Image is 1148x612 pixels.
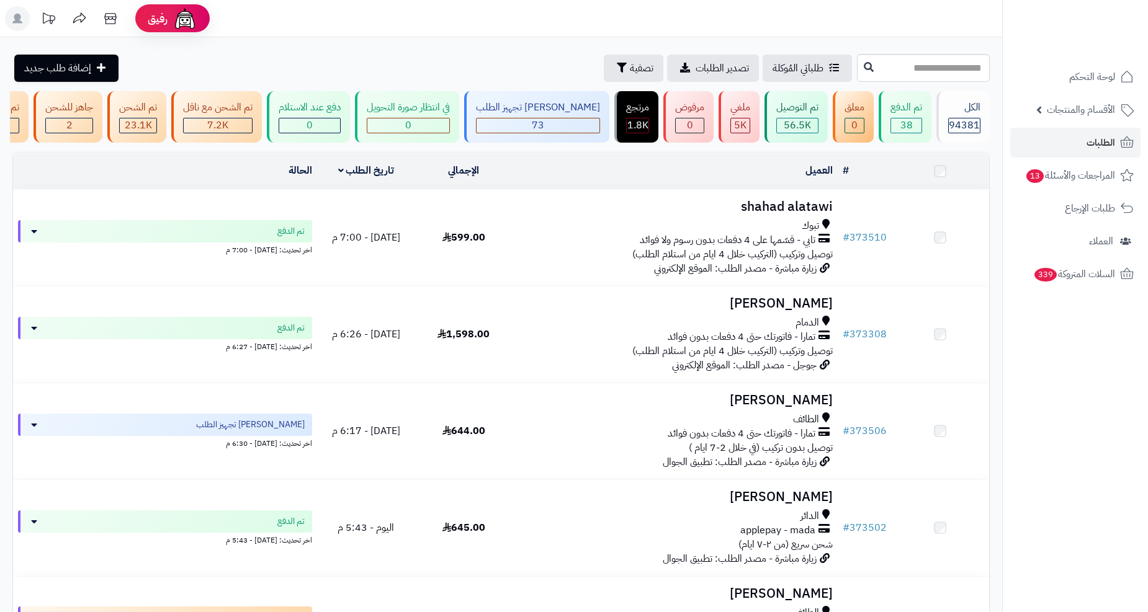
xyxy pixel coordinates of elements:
span: 0 [405,118,411,133]
a: في انتظار صورة التحويل 0 [352,91,462,143]
div: معلق [845,100,864,115]
span: 56.5K [784,118,811,133]
span: # [843,424,850,438]
span: زيارة مباشرة - مصدر الطلب: تطبيق الجوال [663,455,817,469]
a: تم التوصيل 56.5K [762,91,830,143]
a: تحديثات المنصة [33,6,64,34]
div: 73 [477,118,599,133]
a: ملغي 5K [716,91,762,143]
span: 13 [1026,169,1044,183]
a: [PERSON_NAME] تجهيز الطلب 73 [462,91,612,143]
span: توصيل بدون تركيب (في خلال 2-7 ايام ) [689,440,833,455]
div: 23100 [120,118,156,133]
a: #373510 [843,230,887,245]
div: 4954 [731,118,750,133]
a: الإجمالي [448,163,479,178]
div: تم الدفع [890,100,922,115]
span: طلبات الإرجاع [1065,200,1115,217]
span: لوحة التحكم [1069,68,1115,86]
div: 0 [676,118,704,133]
div: تم الشحن مع ناقل [183,100,253,115]
button: تصفية [604,55,663,82]
div: تم الشحن [119,100,157,115]
span: [PERSON_NAME] تجهيز الطلب [196,419,305,431]
div: اخر تحديث: [DATE] - 6:30 م [18,436,312,449]
span: 1.8K [627,118,648,133]
span: 599.00 [442,230,485,245]
span: المراجعات والأسئلة [1025,167,1115,184]
span: تبوك [802,219,819,233]
span: [DATE] - 6:26 م [332,327,400,342]
span: اليوم - 5:43 م [338,520,394,535]
span: تم الدفع [277,515,305,528]
a: إضافة طلب جديد [14,55,119,82]
span: 645.00 [442,520,485,535]
span: الطلبات [1087,134,1115,151]
span: 644.00 [442,424,485,438]
a: الحالة [289,163,312,178]
span: زيارة مباشرة - مصدر الطلب: تطبيق الجوال [663,551,817,566]
a: تم الدفع 38 [876,91,934,143]
span: 38 [900,118,913,133]
span: # [843,327,850,342]
span: تم الدفع [277,225,305,237]
a: طلبات الإرجاع [1010,193,1141,223]
span: 23.1K [125,118,152,133]
a: تاريخ الطلب [338,163,395,178]
a: #373502 [843,520,887,535]
span: 2 [66,118,73,133]
div: اخر تحديث: [DATE] - 7:00 م [18,242,312,255]
a: جاهز للشحن 2 [31,91,105,143]
a: مرفوض 0 [661,91,716,143]
span: الطائف [793,412,819,427]
a: تم الشحن مع ناقل 7.2K [169,91,264,143]
div: 56470 [777,118,818,133]
span: 94381 [949,118,980,133]
span: 1,598.00 [437,327,490,342]
div: تم التوصيل [776,100,818,115]
img: ai-face.png [173,6,197,31]
div: 2 [46,118,92,133]
a: تم الشحن 23.1K [105,91,169,143]
span: زيارة مباشرة - مصدر الطلب: الموقع الإلكتروني [654,261,817,276]
span: شحن سريع (من ٢-٧ ايام) [738,537,833,552]
span: الأقسام والمنتجات [1047,101,1115,118]
span: الدائر [800,509,819,523]
span: # [843,230,850,245]
h3: [PERSON_NAME] [518,587,833,601]
div: اخر تحديث: [DATE] - 6:27 م [18,339,312,352]
a: دفع عند الاستلام 0 [264,91,352,143]
span: السلات المتروكة [1033,265,1115,283]
span: إضافة طلب جديد [24,61,91,76]
span: رفيق [148,11,168,26]
span: تصفية [630,61,653,76]
span: 0 [687,118,693,133]
div: 0 [367,118,449,133]
span: تمارا - فاتورتك حتى 4 دفعات بدون فوائد [668,427,815,441]
span: توصيل وتركيب (التركيب خلال 4 ايام من استلام الطلب) [632,247,833,262]
div: 0 [845,118,864,133]
span: 7.2K [207,118,228,133]
div: دفع عند الاستلام [279,100,341,115]
div: 1806 [627,118,648,133]
div: 38 [891,118,922,133]
span: تصدير الطلبات [696,61,749,76]
a: الطلبات [1010,128,1141,157]
span: # [843,520,850,535]
div: 7223 [184,118,252,133]
span: [DATE] - 7:00 م [332,230,400,245]
a: تصدير الطلبات [667,55,759,82]
span: تم الدفع [277,322,305,334]
a: معلق 0 [830,91,876,143]
a: مرتجع 1.8K [612,91,661,143]
div: [PERSON_NAME] تجهيز الطلب [476,100,600,115]
h3: [PERSON_NAME] [518,490,833,504]
h3: [PERSON_NAME] [518,393,833,407]
div: مرفوض [675,100,704,115]
span: 0 [851,118,858,133]
a: #373308 [843,327,887,342]
a: طلباتي المُوكلة [763,55,852,82]
a: السلات المتروكة339 [1010,259,1141,289]
a: الكل94381 [934,91,992,143]
div: في انتظار صورة التحويل [367,100,450,115]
